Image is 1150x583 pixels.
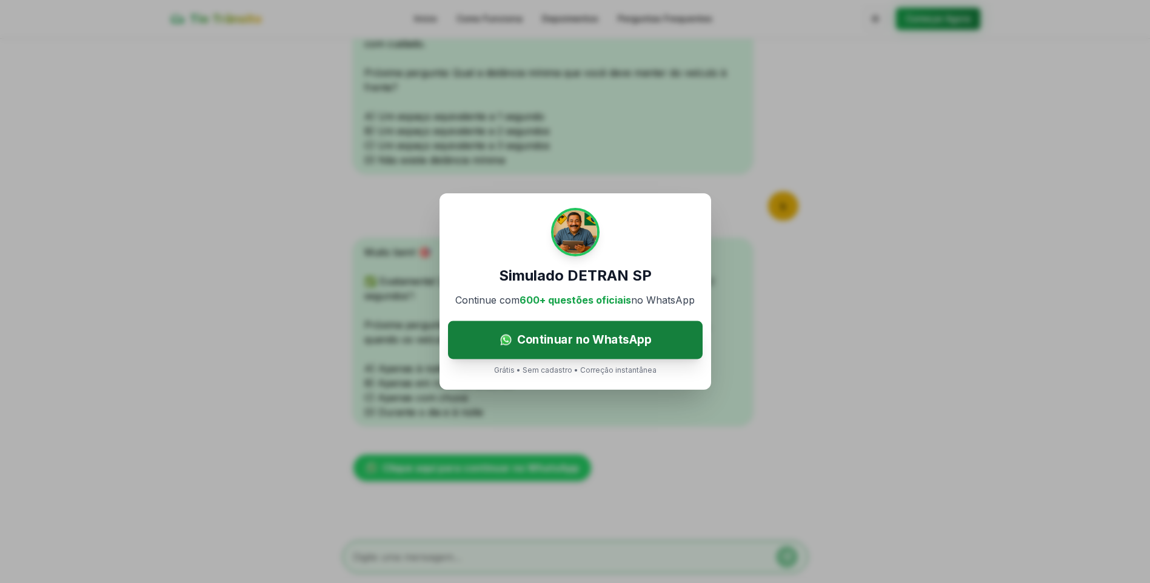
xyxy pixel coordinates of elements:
[516,331,651,348] span: Continuar no WhatsApp
[448,321,703,359] a: Continuar no WhatsApp
[551,208,600,256] img: Tio Trânsito
[499,266,652,285] h3: Simulado DETRAN SP
[455,293,695,307] p: Continue com no WhatsApp
[520,294,631,306] span: 600+ questões oficiais
[494,365,657,375] p: Grátis • Sem cadastro • Correção instantânea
